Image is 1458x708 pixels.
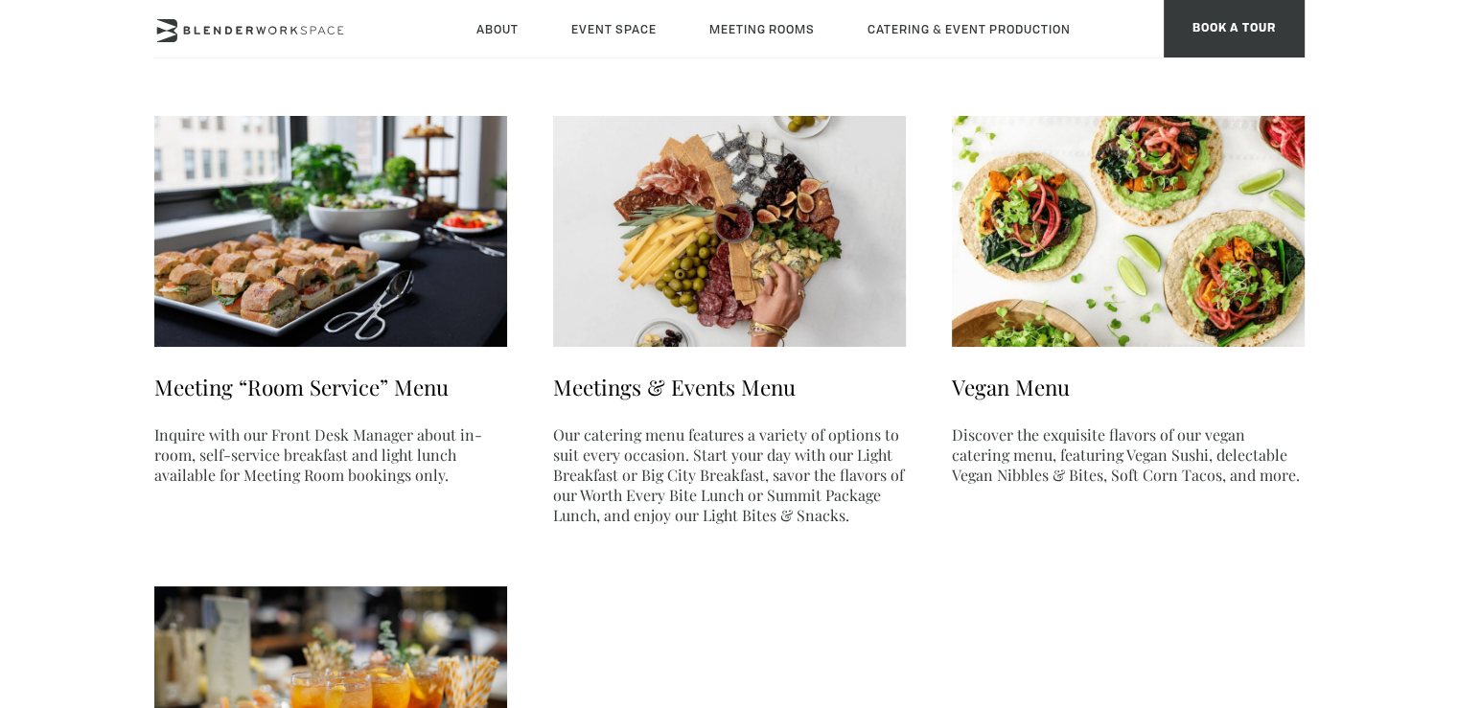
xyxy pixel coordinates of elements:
[553,424,906,525] p: Our catering menu features a variety of options to suit every occasion. Start your day with our L...
[154,373,449,401] a: Meeting “Room Service” Menu
[1114,464,1458,708] iframe: Chat Widget
[952,424,1305,485] p: Discover the exquisite flavors of our vegan catering menu, featuring Vegan Sushi, delectable Vega...
[553,373,796,401] a: Meetings & Events Menu
[952,373,1070,401] a: Vegan Menu
[154,424,507,485] p: Inquire with our Front Desk Manager about in-room, self-service breakfast and light lunch availab...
